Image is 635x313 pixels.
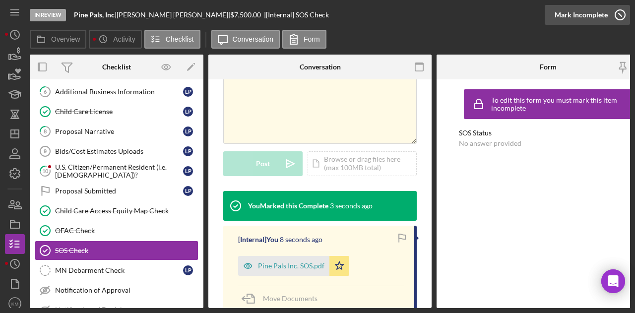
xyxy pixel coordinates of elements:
[211,30,280,49] button: Conversation
[74,10,115,19] b: Pine Pals, Inc
[35,221,198,241] a: OFAC Check
[183,265,193,275] div: L P
[280,236,322,244] time: 2025-08-14 17:29
[238,236,278,244] div: [Internal] You
[183,87,193,97] div: L P
[248,202,328,210] div: You Marked this Complete
[30,30,86,49] button: Overview
[555,5,608,25] div: Mark Incomplete
[183,186,193,196] div: L P
[55,163,183,179] div: U.S. Citizen/Permanent Resident (i.e. [DEMOGRAPHIC_DATA])?
[304,35,320,43] label: Form
[35,141,198,161] a: 9Bids/Cost Estimates UploadsLP
[30,9,66,21] div: In Review
[55,187,183,195] div: Proposal Submitted
[35,102,198,122] a: Child Care LicenseLP
[545,5,630,25] button: Mark Incomplete
[55,88,183,96] div: Additional Business Information
[35,201,198,221] a: Child Care Access Equity Map Check
[44,128,47,134] tspan: 8
[35,82,198,102] a: 6Additional Business InformationLP
[282,30,326,49] button: Form
[540,63,557,71] div: Form
[183,126,193,136] div: L P
[144,30,200,49] button: Checklist
[55,108,183,116] div: Child Care License
[230,11,264,19] div: $7,500.00
[11,301,18,307] text: KM
[113,35,135,43] label: Activity
[300,63,341,71] div: Conversation
[238,286,327,311] button: Move Documents
[258,262,324,270] div: Pine Pals Inc. SOS.pdf
[55,227,198,235] div: OFAC Check
[35,122,198,141] a: 8Proposal NarrativeLP
[55,286,198,294] div: Notification of Approval
[183,146,193,156] div: L P
[233,35,274,43] label: Conversation
[51,35,80,43] label: Overview
[55,127,183,135] div: Proposal Narrative
[183,107,193,117] div: L P
[35,241,198,260] a: SOS Check
[55,207,198,215] div: Child Care Access Equity Map Check
[35,260,198,280] a: MN Debarment CheckLP
[89,30,141,49] button: Activity
[183,166,193,176] div: L P
[491,96,630,112] div: To edit this form you must mark this item incomplete
[601,269,625,293] div: Open Intercom Messenger
[35,181,198,201] a: Proposal SubmittedLP
[35,161,198,181] a: 10U.S. Citizen/Permanent Resident (i.e. [DEMOGRAPHIC_DATA])?LP
[35,280,198,300] a: Notification of Approval
[44,88,47,95] tspan: 6
[102,63,131,71] div: Checklist
[330,202,373,210] time: 2025-08-14 17:29
[459,139,521,147] div: No answer provided
[55,247,198,254] div: SOS Check
[44,148,47,154] tspan: 9
[223,151,303,176] button: Post
[55,266,183,274] div: MN Debarment Check
[117,11,230,19] div: [PERSON_NAME] [PERSON_NAME] |
[264,11,329,19] div: | [Internal] SOS Check
[74,11,117,19] div: |
[238,256,349,276] button: Pine Pals Inc. SOS.pdf
[256,151,270,176] div: Post
[166,35,194,43] label: Checklist
[263,294,317,303] span: Move Documents
[42,168,49,174] tspan: 10
[55,147,183,155] div: Bids/Cost Estimates Uploads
